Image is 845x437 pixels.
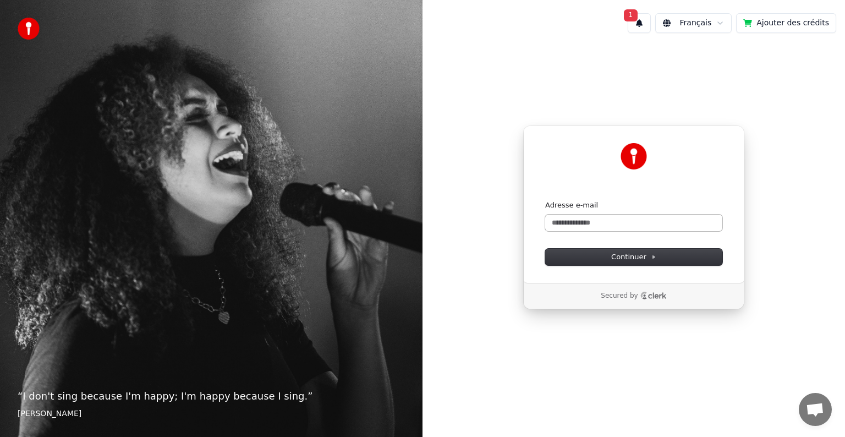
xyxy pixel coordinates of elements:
[628,13,651,33] button: 1
[621,143,647,170] img: Youka
[624,9,638,21] span: 1
[545,200,598,210] label: Adresse e-mail
[611,252,656,262] span: Continuer
[545,249,722,265] button: Continuer
[601,292,638,301] p: Secured by
[18,18,40,40] img: youka
[736,13,836,33] button: Ajouter des crédits
[18,389,405,404] p: “ I don't sing because I'm happy; I'm happy because I sing. ”
[640,292,667,299] a: Clerk logo
[18,408,405,419] footer: [PERSON_NAME]
[799,393,832,426] a: Ouvrir le chat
